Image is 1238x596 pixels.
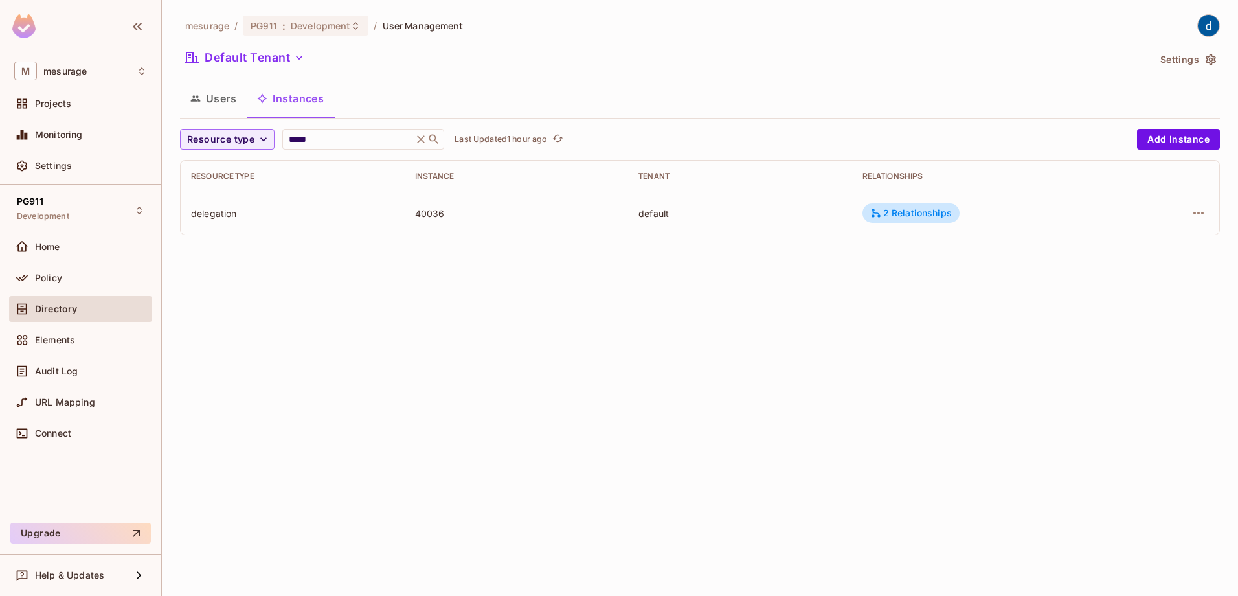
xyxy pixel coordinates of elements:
li: / [374,19,377,32]
span: Development [17,211,69,222]
button: Instances [247,82,334,115]
button: Upgrade [10,523,151,544]
button: refresh [550,132,566,147]
span: Resource type [187,132,254,148]
div: Tenant [638,171,842,181]
span: User Management [383,19,464,32]
div: 2 Relationships [870,207,952,219]
span: URL Mapping [35,397,95,407]
span: Help & Updates [35,570,104,580]
span: Monitoring [35,130,83,140]
span: Elements [35,335,75,345]
p: Last Updated 1 hour ago [455,134,547,144]
span: Click to refresh data [548,132,566,147]
img: dev 911gcl [1198,15,1219,36]
div: default [638,207,842,220]
button: Users [180,82,247,115]
span: : [282,21,286,31]
div: Relationships [862,171,1114,181]
div: Instance [415,171,618,181]
span: Directory [35,304,77,314]
span: Projects [35,98,71,109]
span: Audit Log [35,366,78,376]
span: Connect [35,428,71,439]
li: / [234,19,238,32]
span: refresh [552,133,563,146]
button: Settings [1155,49,1220,70]
div: delegation [191,207,394,220]
button: Resource type [180,129,275,150]
span: PG911 [251,19,277,32]
button: Add Instance [1137,129,1220,150]
span: Home [35,242,60,252]
span: Settings [35,161,72,171]
span: Development [291,19,350,32]
span: Workspace: mesurage [43,66,87,76]
span: M [14,62,37,80]
div: 40036 [415,207,618,220]
button: Default Tenant [180,47,309,68]
div: Resource type [191,171,394,181]
span: PG911 [17,196,43,207]
span: Policy [35,273,62,283]
span: the active workspace [185,19,229,32]
img: SReyMgAAAABJRU5ErkJggg== [12,14,36,38]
